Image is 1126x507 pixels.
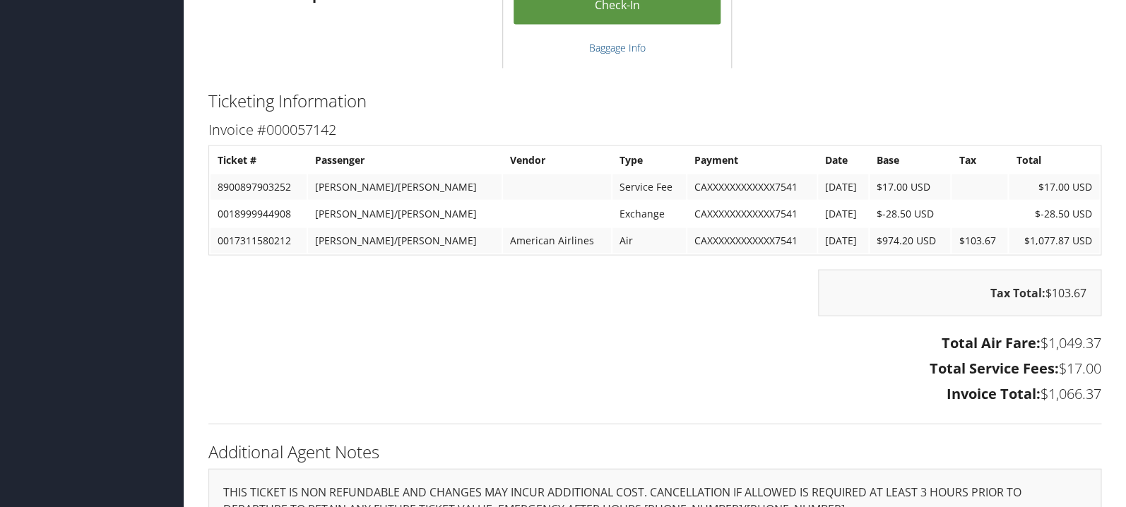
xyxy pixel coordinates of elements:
th: Ticket # [211,147,307,172]
th: Type [612,147,686,172]
td: CAXXXXXXXXXXXX7541 [687,227,816,253]
a: Baggage Info [589,40,646,54]
strong: Total Air Fare: [942,333,1041,352]
td: [PERSON_NAME]/[PERSON_NAME] [308,201,502,226]
td: $17.00 USD [1009,174,1099,199]
h2: Additional Agent Notes [208,439,1101,463]
h3: $1,066.37 [208,383,1101,403]
th: Payment [687,147,816,172]
strong: Invoice Total: [947,383,1041,402]
td: $103.67 [952,227,1007,253]
td: [PERSON_NAME]/[PERSON_NAME] [308,227,502,253]
td: $17.00 USD [870,174,950,199]
td: $-28.50 USD [870,201,950,226]
td: $1,077.87 USD [1009,227,1099,253]
td: Air [612,227,686,253]
h3: Invoice #000057142 [208,119,1101,139]
td: [DATE] [818,227,868,253]
th: Total [1009,147,1099,172]
h3: $17.00 [208,358,1101,378]
td: 0018999944908 [211,201,307,226]
td: [DATE] [818,201,868,226]
td: [PERSON_NAME]/[PERSON_NAME] [308,174,502,199]
td: American Airlines [503,227,611,253]
td: Exchange [612,201,686,226]
th: Date [818,147,868,172]
td: $974.20 USD [870,227,950,253]
strong: Tax Total: [990,285,1045,300]
th: Base [870,147,950,172]
td: Service Fee [612,174,686,199]
strong: Total Service Fees: [930,358,1059,377]
h2: Ticketing Information [208,88,1101,112]
th: Tax [952,147,1007,172]
div: $103.67 [818,269,1101,316]
td: $-28.50 USD [1009,201,1099,226]
td: CAXXXXXXXXXXXX7541 [687,201,816,226]
td: 0017311580212 [211,227,307,253]
td: CAXXXXXXXXXXXX7541 [687,174,816,199]
td: [DATE] [818,174,868,199]
td: 8900897903252 [211,174,307,199]
th: Vendor [503,147,611,172]
h3: $1,049.37 [208,333,1101,352]
th: Passenger [308,147,502,172]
